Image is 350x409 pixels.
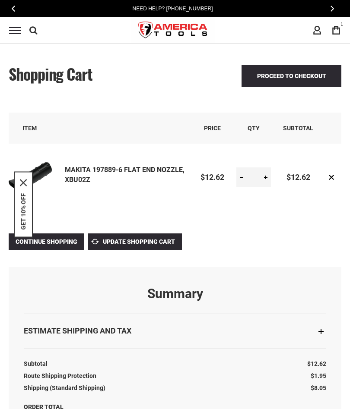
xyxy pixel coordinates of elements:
[24,286,326,301] strong: Summary
[257,72,326,79] span: Proceed to Checkout
[103,238,175,245] span: Update Shopping Cart
[20,179,27,186] button: Close
[12,5,15,12] span: Previous
[9,155,52,198] img: MAKITA 197889-6 FLAT END NOZZLE, XBU02Z
[131,14,215,47] a: store logo
[328,22,344,38] a: 1
[340,22,343,27] span: 1
[242,65,341,87] button: Proceed to Checkout
[88,233,182,250] button: Update Shopping Cart
[311,384,326,391] span: $8.05
[24,358,52,370] th: Subtotal
[20,179,27,186] svg: close icon
[16,238,77,245] span: Continue Shopping
[65,166,185,184] a: MAKITA 197889-6 FLAT END NOZZLE, XBU02Z
[131,14,215,47] img: America Tools
[286,173,310,182] span: $12.62
[24,384,48,391] span: Shipping
[9,27,21,34] div: Menu
[331,5,334,12] span: Next
[22,125,37,132] span: Item
[50,384,105,391] span: (Standard Shipping)
[9,62,92,85] span: Shopping Cart
[20,193,27,230] button: GET 10% OFF
[9,233,84,250] a: Continue Shopping
[204,125,221,132] span: Price
[130,4,215,13] a: Need Help? [PHONE_NUMBER]
[283,125,313,132] span: Subtotal
[311,372,326,379] span: $1.95
[24,370,101,382] th: Route Shipping Protection
[200,173,224,182] span: $12.62
[24,326,131,335] strong: Estimate Shipping and Tax
[248,125,260,132] span: Qty
[307,360,326,367] span: $12.62
[9,155,65,200] a: MAKITA 197889-6 FLAT END NOZZLE, XBU02Z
